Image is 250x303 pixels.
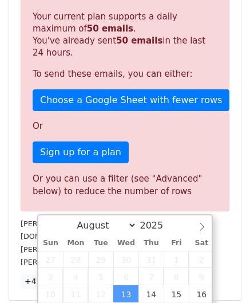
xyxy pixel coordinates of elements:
[113,268,138,285] span: August 6, 2025
[138,239,164,247] span: Thu
[164,285,189,302] span: August 15, 2025
[88,285,113,302] span: August 12, 2025
[33,68,217,80] p: To send these emails, you can either:
[33,172,217,198] div: Or you can use a filter (see "Advanced" below) to reduce the number of rows
[113,239,138,247] span: Wed
[21,274,69,289] a: +47 more
[138,285,164,302] span: August 14, 2025
[138,251,164,268] span: July 31, 2025
[113,285,138,302] span: August 13, 2025
[88,251,113,268] span: July 29, 2025
[189,239,214,247] span: Sat
[189,285,214,302] span: August 16, 2025
[21,245,209,254] small: [PERSON_NAME][EMAIL_ADDRESS][DOMAIN_NAME]
[63,239,88,247] span: Mon
[21,258,209,266] small: [PERSON_NAME][EMAIL_ADDRESS][DOMAIN_NAME]
[33,11,217,59] p: Your current plan supports a daily maximum of . You've already sent in the last 24 hours.
[33,141,129,163] a: Sign up for a plan
[33,89,229,111] a: Choose a Google Sheet with fewer rows
[63,251,88,268] span: July 28, 2025
[113,251,138,268] span: July 30, 2025
[88,239,113,247] span: Tue
[189,268,214,285] span: August 9, 2025
[33,120,217,132] p: Or
[21,219,208,241] small: [PERSON_NAME][EMAIL_ADDRESS][PERSON_NAME][DOMAIN_NAME]
[87,23,133,34] strong: 50 emails
[164,251,189,268] span: August 1, 2025
[116,36,162,46] strong: 50 emails
[88,268,113,285] span: August 5, 2025
[38,285,64,302] span: August 10, 2025
[137,220,178,231] input: Year
[63,285,88,302] span: August 11, 2025
[38,268,64,285] span: August 3, 2025
[164,268,189,285] span: August 8, 2025
[38,251,64,268] span: July 27, 2025
[63,268,88,285] span: August 4, 2025
[193,248,250,303] iframe: Chat Widget
[38,239,64,247] span: Sun
[138,268,164,285] span: August 7, 2025
[189,251,214,268] span: August 2, 2025
[164,239,189,247] span: Fri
